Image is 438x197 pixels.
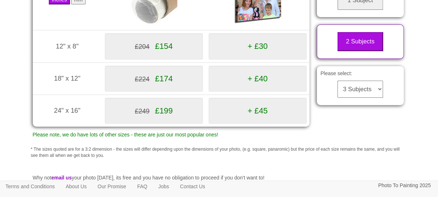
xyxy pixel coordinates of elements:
span: £199 [155,106,173,115]
span: + £40 [248,74,268,83]
span: 24" x 16" [54,107,80,114]
p: Why not your photo [DATE], its free and you have no obligation to proceed if you don't want to! [33,173,406,182]
a: Contact Us [174,181,210,192]
a: Our Promise [92,181,132,192]
span: £204 [135,43,149,50]
button: 2 Subjects [338,32,383,51]
span: £224 [135,76,149,83]
p: * The sizes quoted are for a 3:2 dimension - the sizes will differ depending upon the dimensions ... [31,146,407,158]
a: About Us [60,181,92,192]
a: Jobs [153,181,175,192]
span: + £30 [248,42,268,51]
span: 18" x 12" [54,75,80,82]
a: email us [51,175,72,181]
p: Photo To Painting 2025 [378,181,431,190]
span: £249 [135,108,149,115]
span: £174 [155,74,173,83]
a: FAQ [132,181,153,192]
span: 12" x 8" [56,43,78,50]
span: £154 [155,42,173,51]
div: Please select: [317,66,404,105]
p: Please note, we do have lots of other sizes - these are just our most popular ones! [33,130,310,139]
span: + £45 [248,106,268,115]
